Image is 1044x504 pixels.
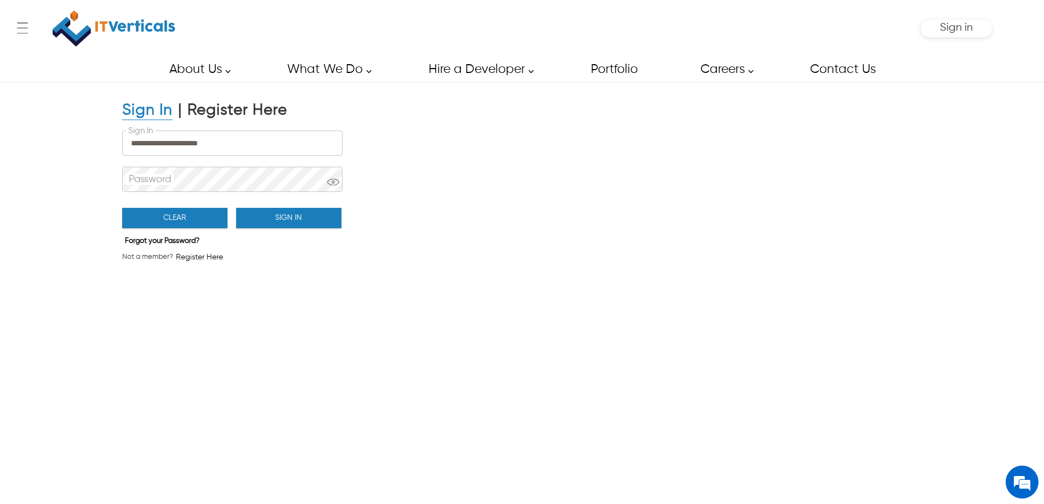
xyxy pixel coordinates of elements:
span: Not a member? [122,252,173,263]
a: Sign in [940,25,973,32]
a: Careers [688,57,760,82]
span: Register Here [176,252,223,263]
span: Sign in [940,22,973,33]
div: | [178,101,182,120]
div: Sign In [122,101,173,120]
button: Forgot your Password? [122,234,202,248]
img: IT Verticals Inc [53,5,175,52]
a: About Us [157,57,237,82]
button: Sign In [236,208,341,228]
a: Portfolio [578,57,649,82]
a: IT Verticals Inc [52,5,176,52]
a: What We Do [275,57,378,82]
a: Hire a Developer [416,57,540,82]
div: Register Here [187,101,287,120]
button: Clear [122,208,227,228]
a: Contact Us [797,57,887,82]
